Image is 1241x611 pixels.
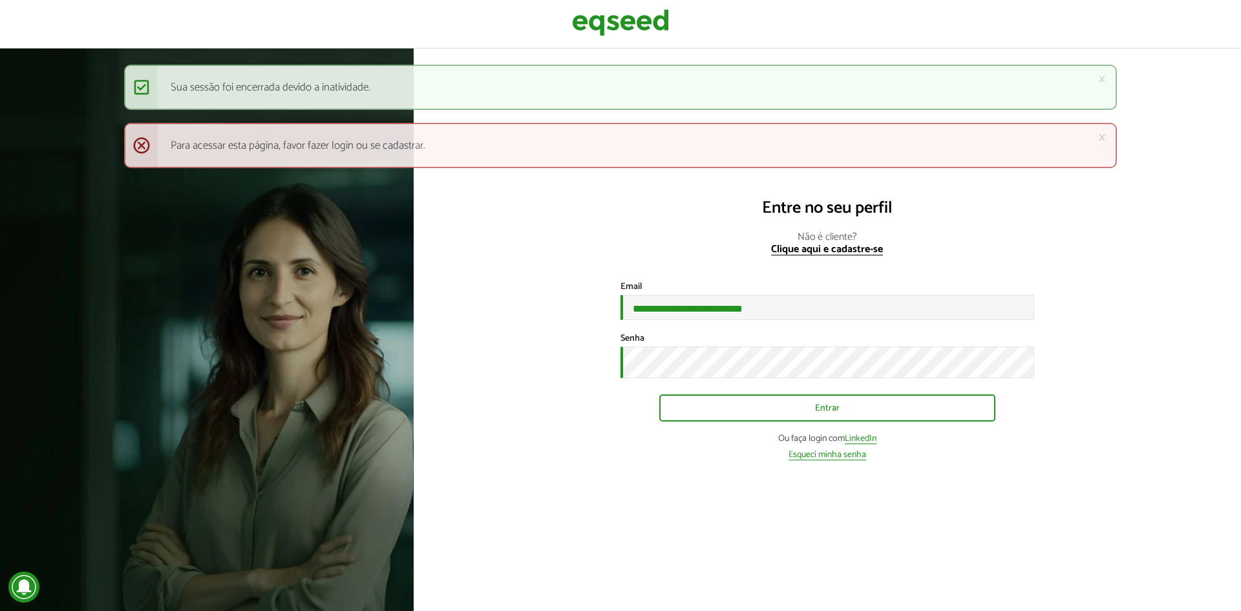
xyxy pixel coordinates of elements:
a: × [1098,131,1106,144]
div: Sua sessão foi encerrada devido a inatividade. [124,65,1117,110]
a: Clique aqui e cadastre-se [771,244,883,255]
a: × [1098,72,1106,86]
label: Email [620,283,642,292]
div: Ou faça login com [620,434,1034,444]
a: Esqueci minha senha [789,451,866,460]
button: Entrar [659,394,995,422]
label: Senha [620,334,644,343]
a: LinkedIn [845,434,876,444]
div: Para acessar esta página, favor fazer login ou se cadastrar. [124,123,1117,168]
h2: Entre no seu perfil [440,199,1215,218]
p: Não é cliente? [440,231,1215,255]
img: EqSeed Logo [572,6,669,39]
